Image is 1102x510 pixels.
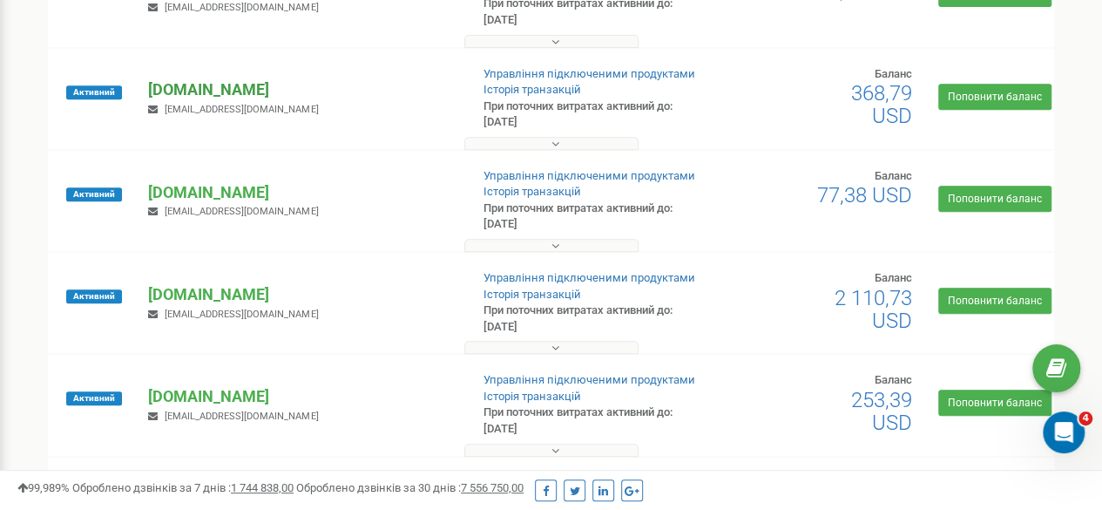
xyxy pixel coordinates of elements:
a: Управління підключеними продуктами [483,271,695,284]
span: 4 [1078,411,1092,425]
span: Оброблено дзвінків за 7 днів : [72,481,294,494]
span: [EMAIL_ADDRESS][DOMAIN_NAME] [165,309,318,320]
span: [EMAIL_ADDRESS][DOMAIN_NAME] [165,104,318,115]
span: Активний [66,187,122,201]
a: Історія транзакцій [483,83,581,96]
span: [EMAIL_ADDRESS][DOMAIN_NAME] [165,206,318,217]
p: [DOMAIN_NAME] [148,385,455,408]
a: Поповнити баланс [938,186,1051,212]
a: Поповнити баланс [938,390,1051,416]
a: Поповнити баланс [938,84,1051,110]
a: Поповнити баланс [938,288,1051,314]
a: Історія транзакцій [483,288,581,301]
p: При поточних витратах активний до: [DATE] [483,303,706,335]
span: 77,38 USD [817,183,912,207]
p: При поточних витратах активний до: [DATE] [483,201,706,233]
span: Оброблено дзвінків за 30 днів : [296,481,524,494]
span: Активний [66,289,122,303]
p: [DOMAIN_NAME] [148,78,455,101]
iframe: Intercom live chat [1043,411,1085,453]
a: Управління підключеними продуктами [483,169,695,182]
span: Баланс [875,271,912,284]
span: [EMAIL_ADDRESS][DOMAIN_NAME] [165,411,318,422]
span: 99,989% [17,481,70,494]
span: Активний [66,85,122,99]
span: 253,39 USD [851,388,912,435]
span: Баланс [875,169,912,182]
p: [DOMAIN_NAME] [148,181,455,204]
a: Управління підключеними продуктами [483,67,695,80]
span: [EMAIL_ADDRESS][DOMAIN_NAME] [165,2,318,13]
span: Баланс [875,67,912,80]
u: 7 556 750,00 [461,481,524,494]
a: Управління підключеними продуктами [483,373,695,386]
span: Активний [66,391,122,405]
p: [DOMAIN_NAME] [148,283,455,306]
u: 1 744 838,00 [231,481,294,494]
span: Баланс [875,373,912,386]
p: При поточних витратах активний до: [DATE] [483,405,706,437]
a: Історія транзакцій [483,185,581,198]
a: Історія транзакцій [483,390,581,403]
span: 368,79 USD [851,81,912,128]
span: 2 110,73 USD [835,286,912,333]
p: При поточних витратах активний до: [DATE] [483,99,706,131]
